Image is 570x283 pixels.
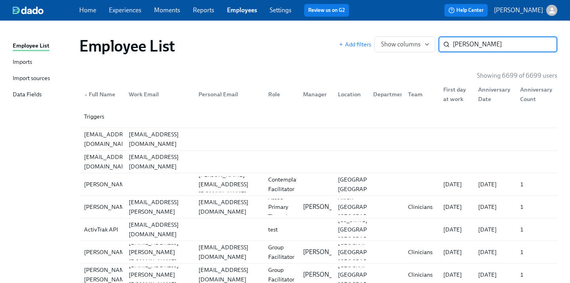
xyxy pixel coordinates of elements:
[367,86,402,102] div: Department
[517,180,556,189] div: 1
[437,86,472,102] div: First day at work
[81,247,133,257] div: [PERSON_NAME]
[265,225,297,234] div: test
[475,225,514,234] div: [DATE]
[13,90,42,100] div: Data Fields
[126,90,192,99] div: Work Email
[494,5,557,16] button: [PERSON_NAME]
[472,86,514,102] div: Anniversary Date
[405,90,437,99] div: Team
[335,215,399,244] div: [US_STATE] [GEOGRAPHIC_DATA] [GEOGRAPHIC_DATA]
[79,241,557,264] a: [PERSON_NAME][EMAIL_ADDRESS][PERSON_NAME][DOMAIN_NAME][EMAIL_ADDRESS][DOMAIN_NAME]Group Facilitat...
[444,4,488,17] button: Help Center
[475,85,514,104] div: Anniversary Date
[300,90,332,99] div: Manager
[109,6,141,14] a: Experiences
[440,247,472,257] div: [DATE]
[475,202,514,212] div: [DATE]
[265,90,297,99] div: Role
[332,86,366,102] div: Location
[262,86,297,102] div: Role
[79,128,557,151] a: [EMAIL_ADDRESS][DOMAIN_NAME][EMAIL_ADDRESS][DOMAIN_NAME]
[13,6,44,14] img: dado
[195,170,262,199] div: [PERSON_NAME][EMAIL_ADDRESS][DOMAIN_NAME]
[303,248,352,256] p: [PERSON_NAME]
[270,6,292,14] a: Settings
[13,74,50,84] div: Import sources
[193,6,214,14] a: Reports
[335,90,366,99] div: Location
[13,41,73,51] a: Employee List
[475,270,514,279] div: [DATE]
[297,86,332,102] div: Manager
[79,173,557,196] a: [PERSON_NAME][PERSON_NAME][EMAIL_ADDRESS][DOMAIN_NAME]Contemplative Facilitator[GEOGRAPHIC_DATA],...
[308,6,345,14] a: Review us on G2
[81,152,137,171] div: [EMAIL_ADDRESS][DOMAIN_NAME]
[517,247,556,257] div: 1
[303,203,352,211] p: [PERSON_NAME]
[405,202,437,212] div: Clinicians
[453,36,557,52] input: Search by name
[517,225,556,234] div: 1
[81,180,133,189] div: [PERSON_NAME]
[265,175,309,194] div: Contemplative Facilitator
[517,85,556,104] div: Anniversary Count
[13,57,32,67] div: Imports
[126,188,192,226] div: [PERSON_NAME][EMAIL_ADDRESS][PERSON_NAME][DOMAIN_NAME]
[13,74,73,84] a: Import sources
[440,270,472,279] div: [DATE]
[192,86,262,102] div: Personal Email
[79,173,557,195] div: [PERSON_NAME][PERSON_NAME][EMAIL_ADDRESS][DOMAIN_NAME]Contemplative Facilitator[GEOGRAPHIC_DATA],...
[494,6,543,15] p: [PERSON_NAME]
[335,193,399,221] div: Akron [GEOGRAPHIC_DATA] [GEOGRAPHIC_DATA]
[265,193,297,221] div: Assoc Primary Therapist
[448,6,484,14] span: Help Center
[79,105,557,128] a: Triggers
[13,6,79,14] a: dado
[405,247,437,257] div: Clinicians
[79,218,557,241] a: ActivTrak API[EMAIL_ADDRESS][DOMAIN_NAME]test[US_STATE] [GEOGRAPHIC_DATA] [GEOGRAPHIC_DATA][DATE]...
[79,241,557,263] div: [PERSON_NAME][EMAIL_ADDRESS][PERSON_NAME][DOMAIN_NAME][EMAIL_ADDRESS][DOMAIN_NAME]Group Facilitat...
[79,36,175,55] h1: Employee List
[13,41,50,51] div: Employee List
[440,85,472,104] div: First day at work
[81,225,122,234] div: ActivTrak API
[195,243,262,262] div: [EMAIL_ADDRESS][DOMAIN_NAME]
[440,180,472,189] div: [DATE]
[335,238,399,266] div: [GEOGRAPHIC_DATA] [GEOGRAPHIC_DATA] [GEOGRAPHIC_DATA]
[81,86,122,102] div: ▲Full Name
[122,86,192,102] div: Work Email
[79,151,557,173] a: [EMAIL_ADDRESS][DOMAIN_NAME][EMAIL_ADDRESS][DOMAIN_NAME]
[381,40,429,48] span: Show columns
[81,202,133,212] div: [PERSON_NAME]
[81,130,137,149] div: [EMAIL_ADDRESS][DOMAIN_NAME]
[517,202,556,212] div: 1
[195,90,262,99] div: Personal Email
[126,130,192,149] div: [EMAIL_ADDRESS][DOMAIN_NAME]
[517,270,556,279] div: 1
[339,40,371,48] button: Add filters
[126,220,192,239] div: [EMAIL_ADDRESS][DOMAIN_NAME]
[477,71,557,80] p: Showing 6699 of 6699 users
[440,202,472,212] div: [DATE]
[335,175,401,194] div: [GEOGRAPHIC_DATA], [GEOGRAPHIC_DATA]
[81,112,122,121] div: Triggers
[440,225,472,234] div: [DATE]
[84,93,88,97] span: ▲
[79,196,557,218] div: [PERSON_NAME][PERSON_NAME][EMAIL_ADDRESS][PERSON_NAME][DOMAIN_NAME][EMAIL_ADDRESS][DOMAIN_NAME]As...
[304,4,349,17] button: Review us on G2
[514,86,556,102] div: Anniversary Count
[374,36,435,52] button: Show columns
[227,6,257,14] a: Employees
[370,90,409,99] div: Department
[126,238,192,266] div: [EMAIL_ADDRESS][PERSON_NAME][DOMAIN_NAME]
[402,86,437,102] div: Team
[13,90,73,100] a: Data Fields
[303,270,352,279] p: [PERSON_NAME]
[405,270,437,279] div: Clinicians
[475,180,514,189] div: [DATE]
